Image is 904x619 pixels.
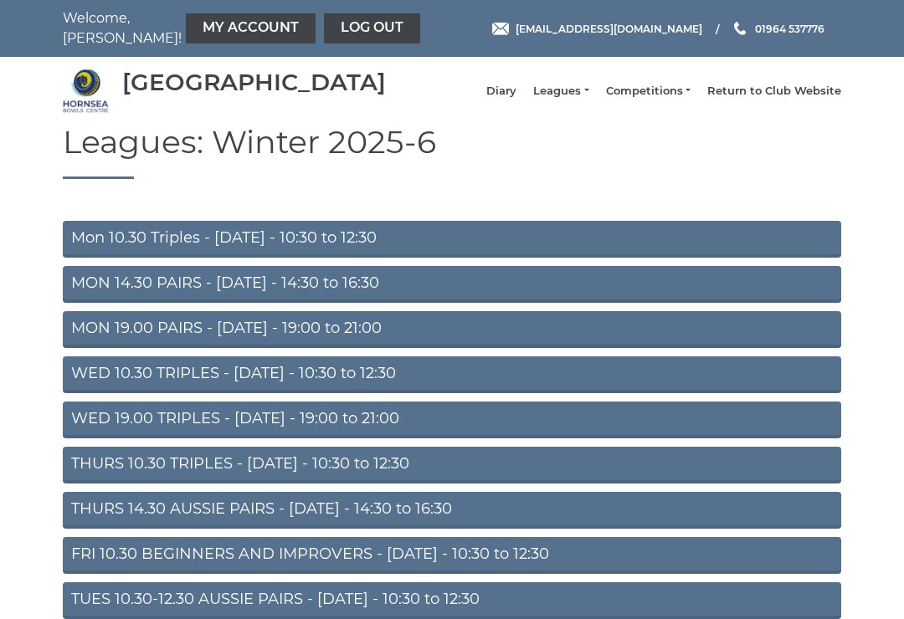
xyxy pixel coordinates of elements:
[63,447,841,483] a: THURS 10.30 TRIPLES - [DATE] - 10:30 to 12:30
[486,84,516,99] a: Diary
[63,311,841,348] a: MON 19.00 PAIRS - [DATE] - 19:00 to 21:00
[324,13,420,43] a: Log out
[63,582,841,619] a: TUES 10.30-12.30 AUSSIE PAIRS - [DATE] - 10:30 to 12:30
[492,21,702,37] a: Email [EMAIL_ADDRESS][DOMAIN_NAME]
[755,22,824,34] span: 01964 537776
[186,13,316,43] a: My Account
[63,8,372,49] nav: Welcome, [PERSON_NAME]!
[63,492,841,529] a: THURS 14.30 AUSSIE PAIRS - [DATE] - 14:30 to 16:30
[707,84,841,99] a: Return to Club Website
[63,537,841,574] a: FRI 10.30 BEGINNERS AND IMPROVERS - [DATE] - 10:30 to 12:30
[516,22,702,34] span: [EMAIL_ADDRESS][DOMAIN_NAME]
[734,22,746,35] img: Phone us
[492,23,509,35] img: Email
[533,84,588,99] a: Leagues
[122,69,386,95] div: [GEOGRAPHIC_DATA]
[63,221,841,258] a: Mon 10.30 Triples - [DATE] - 10:30 to 12:30
[63,402,841,438] a: WED 19.00 TRIPLES - [DATE] - 19:00 to 21:00
[63,266,841,303] a: MON 14.30 PAIRS - [DATE] - 14:30 to 16:30
[732,21,824,37] a: Phone us 01964 537776
[606,84,691,99] a: Competitions
[63,68,109,114] img: Hornsea Bowls Centre
[63,125,841,179] h1: Leagues: Winter 2025-6
[63,356,841,393] a: WED 10.30 TRIPLES - [DATE] - 10:30 to 12:30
